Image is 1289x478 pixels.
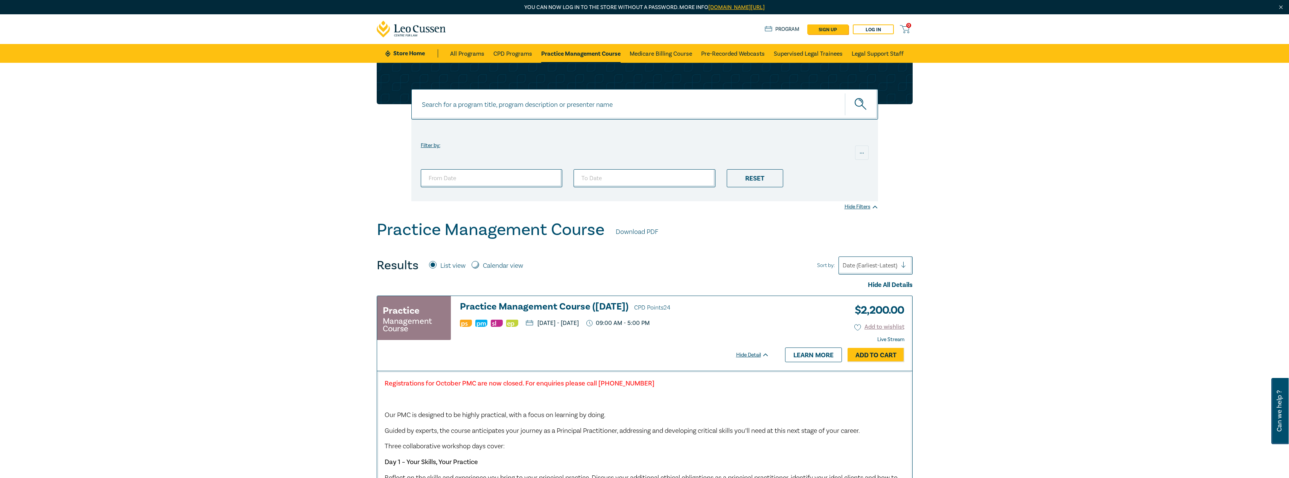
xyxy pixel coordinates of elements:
[526,320,579,326] p: [DATE] - [DATE]
[765,25,800,33] a: Program
[906,23,911,28] span: 0
[774,44,843,63] a: Supervised Legal Trainees
[440,261,466,271] label: List view
[727,169,783,187] div: Reset
[701,44,765,63] a: Pre-Recorded Webcasts
[630,44,692,63] a: Medicare Billing Course
[385,426,860,435] span: Guided by experts, the course anticipates your journey as a Principal Practitioner, addressing an...
[460,302,769,313] h3: Practice Management Course ([DATE])
[574,169,715,187] input: To Date
[385,411,606,419] span: Our PMC is designed to be highly practical, with a focus on learning by doing.
[385,379,654,388] strong: Registrations for October PMC are now closed. For enquiries please call [PHONE_NUMBER]
[450,44,484,63] a: All Programs
[634,304,670,311] span: CPD Points 24
[708,4,765,11] a: [DOMAIN_NAME][URL]
[475,320,487,327] img: Practice Management & Business Skills
[849,302,904,319] h3: $ 2,200.00
[807,24,848,34] a: sign up
[541,44,621,63] a: Practice Management Course
[377,258,419,273] h4: Results
[377,3,913,12] p: You can now log in to the store without a password. More info
[460,320,472,327] img: Professional Skills
[493,44,532,63] a: CPD Programs
[848,348,904,362] a: Add to Cart
[1276,382,1283,440] span: Can we help ?
[1278,4,1284,11] img: Close
[385,49,438,58] a: Store Home
[855,146,869,160] div: ...
[853,24,894,34] a: Log in
[785,347,842,362] a: Learn more
[377,280,913,290] div: Hide All Details
[377,220,604,240] h1: Practice Management Course
[736,351,778,359] div: Hide Detail
[383,317,445,332] small: Management Course
[385,458,478,466] strong: Day 1 – Your Skills, Your Practice
[383,304,420,317] h3: Practice
[411,89,878,120] input: Search for a program title, program description or presenter name
[616,227,658,237] a: Download PDF
[877,336,904,343] strong: Live Stream
[385,442,505,451] span: Three collaborative workshop days cover:
[483,261,523,271] label: Calendar view
[586,320,650,327] p: 09:00 AM - 5:00 PM
[845,203,878,211] div: Hide Filters
[852,44,904,63] a: Legal Support Staff
[421,169,563,187] input: From Date
[817,261,835,270] span: Sort by:
[460,302,769,313] a: Practice Management Course ([DATE]) CPD Points24
[843,261,844,270] input: Sort by
[421,143,440,149] label: Filter by:
[854,323,904,331] button: Add to wishlist
[506,320,518,327] img: Ethics & Professional Responsibility
[491,320,503,327] img: Substantive Law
